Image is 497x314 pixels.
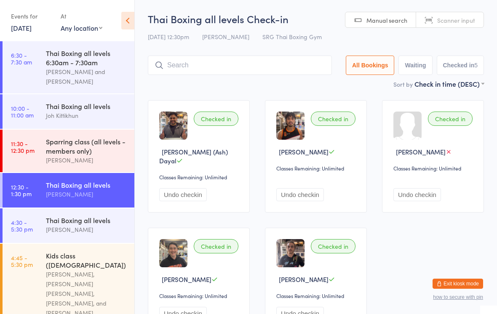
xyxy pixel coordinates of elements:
[46,67,127,86] div: [PERSON_NAME] and [PERSON_NAME]
[148,12,484,26] h2: Thai Boxing all levels Check-in
[159,147,228,165] span: [PERSON_NAME] (Ash) Dayal
[279,275,329,284] span: [PERSON_NAME]
[194,112,238,126] div: Checked in
[398,56,432,75] button: Waiting
[11,140,35,154] time: 11:30 - 12:30 pm
[46,111,127,120] div: Joh Kittikhun
[11,52,32,65] time: 6:30 - 7:30 am
[437,16,475,24] span: Scanner input
[46,137,127,155] div: Sparring class (all levels - members only)
[194,239,238,253] div: Checked in
[159,239,187,267] img: image1721708379.png
[276,188,324,201] button: Undo checkin
[262,32,322,41] span: SRG Thai Boxing Gym
[11,105,34,118] time: 10:00 - 11:00 am
[366,16,407,24] span: Manual search
[437,56,484,75] button: Checked in5
[11,9,52,23] div: Events for
[46,189,127,199] div: [PERSON_NAME]
[159,173,241,181] div: Classes Remaining: Unlimited
[3,130,134,172] a: 11:30 -12:30 pmSparring class (all levels - members only)[PERSON_NAME]
[46,216,127,225] div: Thai Boxing all levels
[279,147,329,156] span: [PERSON_NAME]
[202,32,249,41] span: [PERSON_NAME]
[159,112,187,140] img: image1719827402.png
[159,292,241,299] div: Classes Remaining: Unlimited
[11,23,32,32] a: [DATE]
[311,239,355,253] div: Checked in
[46,101,127,111] div: Thai Boxing all levels
[46,155,127,165] div: [PERSON_NAME]
[61,23,102,32] div: Any location
[396,147,446,156] span: [PERSON_NAME]
[11,219,33,232] time: 4:30 - 5:30 pm
[393,80,413,88] label: Sort by
[46,180,127,189] div: Thai Boxing all levels
[11,254,33,268] time: 4:45 - 5:30 pm
[46,251,127,269] div: Kids class ([DEMOGRAPHIC_DATA])
[3,41,134,93] a: 6:30 -7:30 amThai Boxing all levels 6:30am - 7:30am[PERSON_NAME] and [PERSON_NAME]
[46,225,127,234] div: [PERSON_NAME]
[346,56,395,75] button: All Bookings
[414,79,484,88] div: Check in time (DESC)
[433,279,483,289] button: Exit kiosk mode
[474,62,478,69] div: 5
[46,48,127,67] div: Thai Boxing all levels 6:30am - 7:30am
[276,165,358,172] div: Classes Remaining: Unlimited
[428,112,473,126] div: Checked in
[3,173,134,208] a: 12:30 -1:30 pmThai Boxing all levels[PERSON_NAME]
[61,9,102,23] div: At
[3,208,134,243] a: 4:30 -5:30 pmThai Boxing all levels[PERSON_NAME]
[276,292,358,299] div: Classes Remaining: Unlimited
[148,32,189,41] span: [DATE] 12:30pm
[433,294,483,300] button: how to secure with pin
[159,188,207,201] button: Undo checkin
[276,239,305,267] img: image1733457919.png
[393,165,475,172] div: Classes Remaining: Unlimited
[276,112,305,140] img: image1719483447.png
[148,56,332,75] input: Search
[11,184,32,197] time: 12:30 - 1:30 pm
[3,94,134,129] a: 10:00 -11:00 amThai Boxing all levelsJoh Kittikhun
[393,188,441,201] button: Undo checkin
[311,112,355,126] div: Checked in
[162,275,211,284] span: [PERSON_NAME]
